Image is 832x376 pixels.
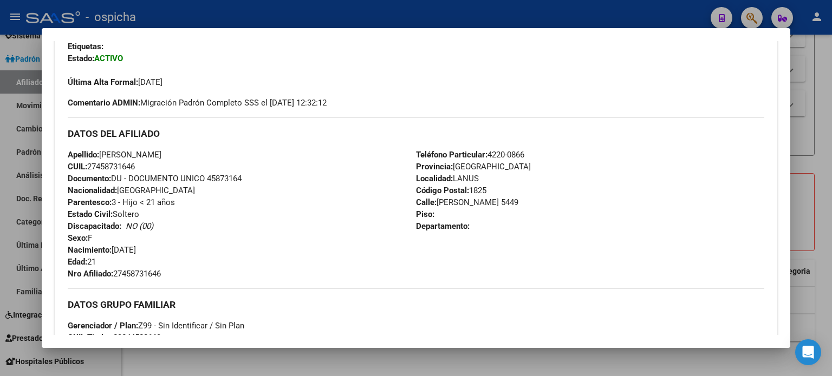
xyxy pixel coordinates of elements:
span: Soltero [68,209,139,219]
strong: CUIL Titular: [68,333,113,342]
strong: Provincia: [416,162,453,171]
strong: ACTIVO [94,54,123,63]
strong: Nacimiento: [68,245,112,255]
div: Open Intercom Messenger [795,339,821,365]
span: 21 [68,257,96,267]
span: DU - DOCUMENTO UNICO 45873164 [68,174,242,183]
span: [DATE] [68,245,136,255]
span: LANUS [416,174,479,183]
span: [GEOGRAPHIC_DATA] [416,162,531,171]
strong: Apellido: [68,150,99,160]
span: 20244528660 [68,333,161,342]
span: 3 - Hijo < 21 años [68,197,175,207]
span: Z99 - Sin Identificar / Sin Plan [68,321,244,331]
strong: Comentario ADMIN: [68,98,140,108]
h3: DATOS DEL AFILIADO [68,128,764,140]
strong: Piso: [416,209,434,219]
strong: Documento: [68,174,111,183]
span: F [68,233,92,243]
strong: Última Alta Formal: [68,77,138,87]
strong: Edad: [68,257,87,267]
strong: Etiquetas: [68,42,103,51]
strong: Departamento: [416,221,470,231]
strong: Nacionalidad: [68,186,117,195]
span: Migración Padrón Completo SSS el [DATE] 12:32:12 [68,97,327,109]
strong: Nro Afiliado: [68,269,113,279]
strong: Estado Civil: [68,209,113,219]
strong: Gerenciador / Plan: [68,321,138,331]
span: 4220-0866 [416,150,524,160]
h3: DATOS GRUPO FAMILIAR [68,299,764,311]
strong: Parentesco: [68,197,112,207]
strong: Calle: [416,197,437,207]
i: NO (00) [126,221,153,231]
strong: Código Postal: [416,186,469,195]
strong: Estado: [68,54,94,63]
strong: Teléfono Particular: [416,150,487,160]
span: 27458731646 [68,269,161,279]
span: 1825 [416,186,486,195]
span: [PERSON_NAME] [68,150,161,160]
span: [GEOGRAPHIC_DATA] [68,186,195,195]
strong: Localidad: [416,174,453,183]
span: [PERSON_NAME] 5449 [416,197,518,207]
strong: Discapacitado: [68,221,121,231]
span: 27458731646 [68,162,135,171]
strong: CUIL: [68,162,87,171]
strong: Sexo: [68,233,88,243]
span: [DATE] [68,77,162,87]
